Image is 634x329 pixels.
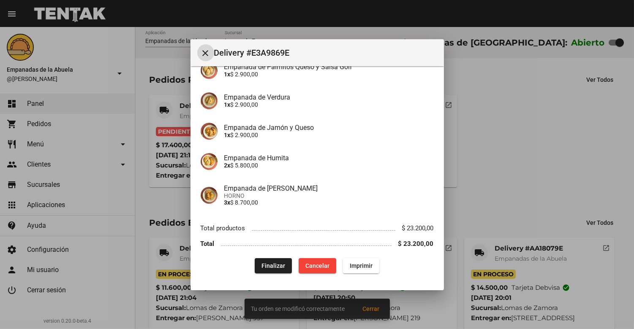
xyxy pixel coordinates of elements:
img: f753fea7-0f09-41b3-9a9e-ddb84fc3b359.jpg [201,187,218,204]
li: Total $ 23.200,00 [201,236,434,251]
b: 1x [224,132,231,138]
button: Imprimir [343,258,379,273]
img: 23889947-f116-4e8f-977b-138207bb6e24.jpg [201,62,218,79]
img: 80da8329-9e11-41ab-9a6e-ba733f0c0218.jpg [201,92,218,109]
span: Finalizar [261,262,285,269]
p: $ 2.900,00 [224,101,434,108]
h4: Empanada de Humita [224,154,434,162]
h4: Empanada de Verdura [224,93,434,101]
span: Delivery #E3A9869E [214,46,437,59]
span: Imprimir [350,262,373,269]
button: Cancelar [299,258,336,273]
h4: Empanada de Palmitos Queso y Salsa Golf [224,63,434,71]
li: Total productos $ 23.200,00 [201,221,434,236]
h4: Empanada de Jamón y Queso [224,124,434,132]
p: $ 8.700,00 [224,199,434,206]
b: 1x [224,71,231,78]
span: Cancelar [305,262,329,269]
span: HORNO [224,192,434,199]
p: $ 2.900,00 [224,71,434,78]
b: 1x [224,101,231,108]
p: $ 2.900,00 [224,132,434,138]
b: 3x [224,199,231,206]
mat-icon: Cerrar [201,48,211,58]
button: Cerrar [197,44,214,61]
p: $ 5.800,00 [224,162,434,169]
b: 2x [224,162,231,169]
img: 75ad1656-f1a0-4b68-b603-a72d084c9c4d.jpg [201,153,218,170]
button: Finalizar [255,258,292,273]
img: 72c15bfb-ac41-4ae4-a4f2-82349035ab42.jpg [201,123,218,140]
h4: Empanada de [PERSON_NAME] [224,184,434,192]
